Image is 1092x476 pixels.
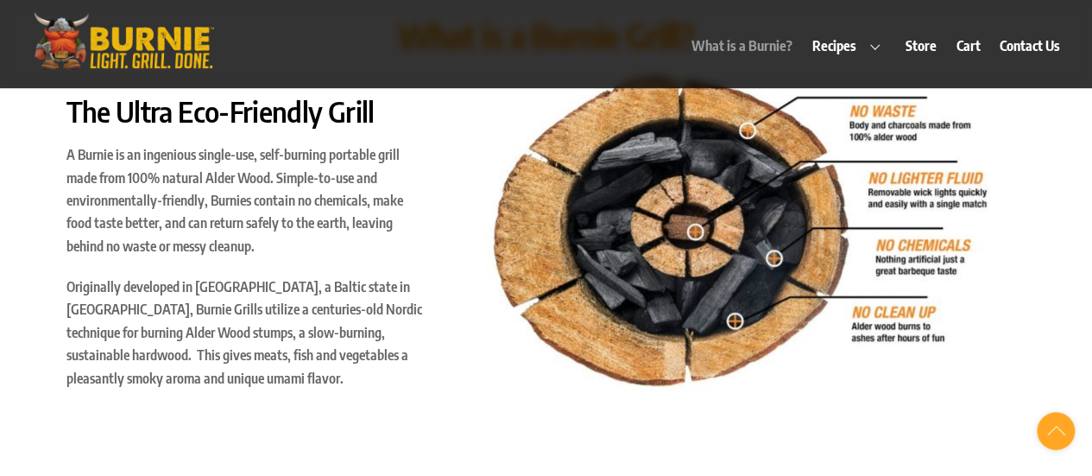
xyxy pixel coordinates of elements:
[684,26,801,66] a: What is a Burnie?
[66,94,427,130] h2: The Ultra Eco-Friendly Grill
[991,26,1068,66] a: Contact Us
[948,26,988,66] a: Cart
[66,276,427,390] p: Originally developed in [GEOGRAPHIC_DATA], a Baltic state in [GEOGRAPHIC_DATA], Burnie Grills uti...
[24,49,223,79] a: Burnie Grill
[485,73,990,398] img: burniegrill.com-burnie_info-full
[66,143,427,257] p: A Burnie is an ingenious single-use, self-burning portable grill made from 100% natural Alder Woo...
[804,26,895,66] a: Recipes
[24,9,223,73] img: burniegrill.com-logo-high-res-2020110_500px
[897,26,944,66] a: Store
